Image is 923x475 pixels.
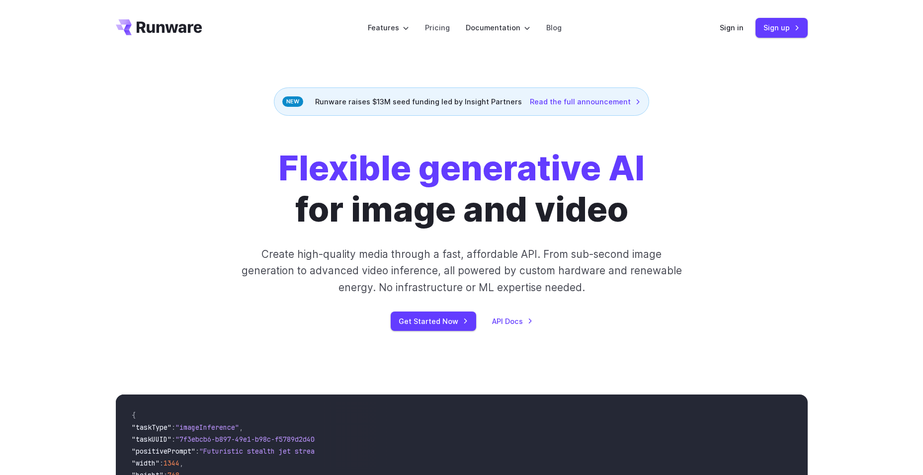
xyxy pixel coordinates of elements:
span: 1344 [164,459,179,468]
a: Go to / [116,19,202,35]
strong: Flexible generative AI [278,147,645,189]
p: Create high-quality media through a fast, affordable API. From sub-second image generation to adv... [240,246,683,296]
span: : [171,423,175,432]
span: "taskUUID" [132,435,171,444]
span: , [179,459,183,468]
span: : [160,459,164,468]
a: Pricing [425,22,450,33]
a: API Docs [492,316,533,327]
span: "taskType" [132,423,171,432]
span: "imageInference" [175,423,239,432]
span: "width" [132,459,160,468]
label: Features [368,22,409,33]
a: Get Started Now [391,312,476,331]
span: "positivePrompt" [132,447,195,456]
span: { [132,411,136,420]
div: Runware raises $13M seed funding led by Insight Partners [274,87,649,116]
a: Sign up [755,18,808,37]
span: "Futuristic stealth jet streaking through a neon-lit cityscape with glowing purple exhaust" [199,447,561,456]
a: Blog [546,22,562,33]
label: Documentation [466,22,530,33]
a: Sign in [720,22,744,33]
span: : [171,435,175,444]
span: , [239,423,243,432]
a: Read the full announcement [530,96,641,107]
h1: for image and video [278,148,645,230]
span: "7f3ebcb6-b897-49e1-b98c-f5789d2d40d7" [175,435,327,444]
span: : [195,447,199,456]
